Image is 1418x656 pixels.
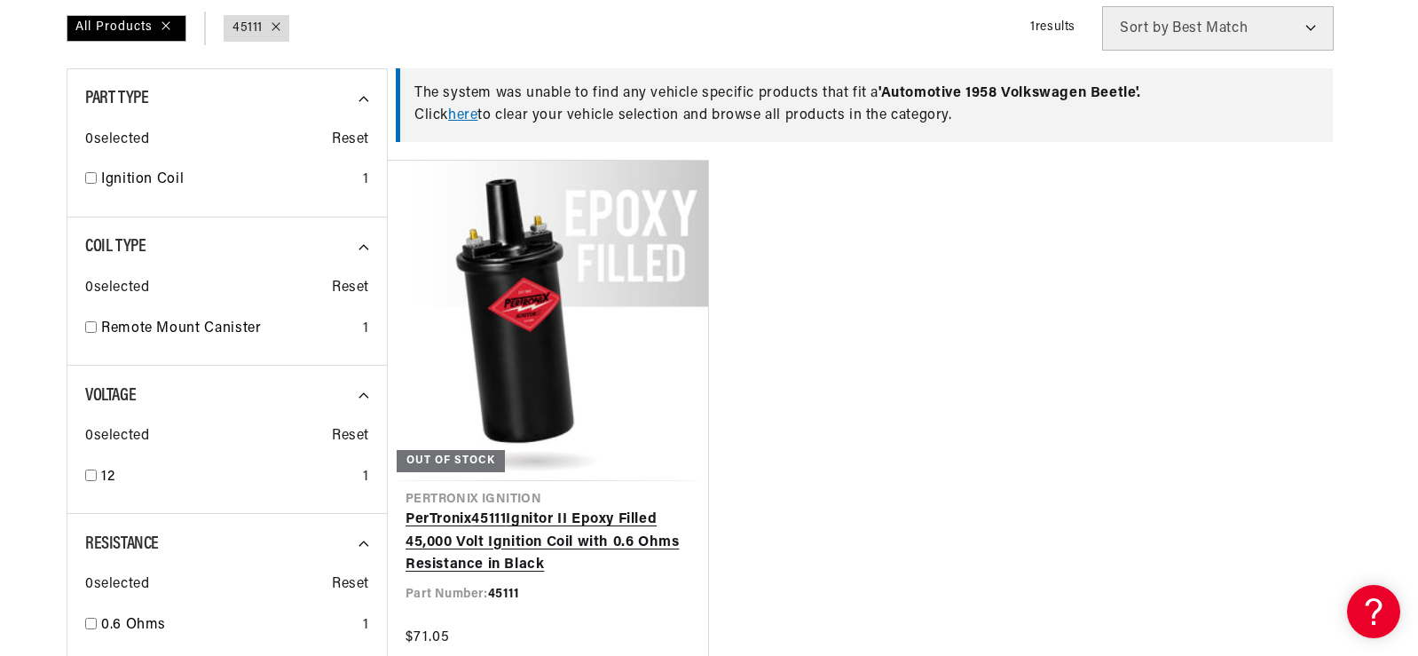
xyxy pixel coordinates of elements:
[85,573,149,597] span: 0 selected
[332,425,369,448] span: Reset
[101,318,356,341] a: Remote Mount Canister
[332,573,369,597] span: Reset
[363,614,369,637] div: 1
[85,535,159,553] span: Resistance
[406,509,690,577] a: PerTronix45111Ignitor II Epoxy Filled 45,000 Volt Ignition Coil with 0.6 Ohms Resistance in Black
[85,238,146,256] span: Coil Type
[363,318,369,341] div: 1
[332,129,369,152] span: Reset
[363,169,369,192] div: 1
[85,90,148,107] span: Part Type
[85,129,149,152] span: 0 selected
[1030,20,1075,34] span: 1 results
[232,19,263,38] a: 45111
[363,466,369,489] div: 1
[67,15,186,42] div: All Products
[878,86,1141,100] span: ' Automotive 1958 Volkswagen Beetle '.
[85,425,149,448] span: 0 selected
[1102,6,1334,51] select: Sort by
[85,277,149,300] span: 0 selected
[101,614,356,637] a: 0.6 Ohms
[1120,21,1169,36] span: Sort by
[396,68,1333,142] div: The system was unable to find any vehicle specific products that fit a Click to clear your vehicl...
[448,108,477,123] a: here
[85,387,136,405] span: Voltage
[332,277,369,300] span: Reset
[101,169,356,192] a: Ignition Coil
[101,466,356,489] a: 12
